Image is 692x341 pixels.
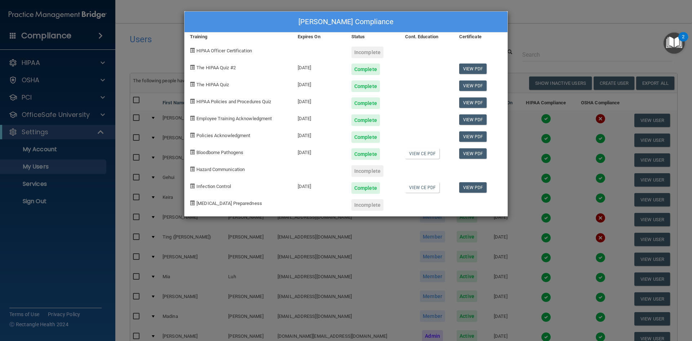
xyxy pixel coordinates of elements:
[196,116,272,121] span: Employee Training Acknowledgment
[400,32,453,41] div: Cont. Education
[459,148,487,159] a: View PDF
[292,58,346,75] div: [DATE]
[196,201,262,206] span: [MEDICAL_DATA] Preparedness
[454,32,507,41] div: Certificate
[351,80,380,92] div: Complete
[185,32,292,41] div: Training
[405,148,439,159] a: View CE PDF
[459,131,487,142] a: View PDF
[196,65,236,70] span: The HIPAA Quiz #2
[196,133,250,138] span: Policies Acknowledgment
[196,82,229,87] span: The HIPAA Quiz
[405,182,439,193] a: View CE PDF
[459,114,487,125] a: View PDF
[346,32,400,41] div: Status
[292,126,346,143] div: [DATE]
[196,99,271,104] span: HIPAA Policies and Procedures Quiz
[185,12,507,32] div: [PERSON_NAME] Compliance
[351,64,380,75] div: Complete
[459,64,487,74] a: View PDF
[292,92,346,109] div: [DATE]
[459,97,487,108] a: View PDF
[292,32,346,41] div: Expires On
[196,48,252,53] span: HIPAA Officer Certification
[196,167,245,172] span: Hazard Communication
[292,177,346,194] div: [DATE]
[459,182,487,193] a: View PDF
[351,47,383,58] div: Incomplete
[459,80,487,91] a: View PDF
[664,32,685,54] button: Open Resource Center, 2 new notifications
[196,150,243,155] span: Bloodborne Pathogens
[351,131,380,143] div: Complete
[351,114,380,126] div: Complete
[682,37,684,46] div: 2
[351,148,380,160] div: Complete
[351,165,383,177] div: Incomplete
[292,75,346,92] div: [DATE]
[292,109,346,126] div: [DATE]
[292,143,346,160] div: [DATE]
[196,184,231,189] span: Infection Control
[351,97,380,109] div: Complete
[351,199,383,211] div: Incomplete
[351,182,380,194] div: Complete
